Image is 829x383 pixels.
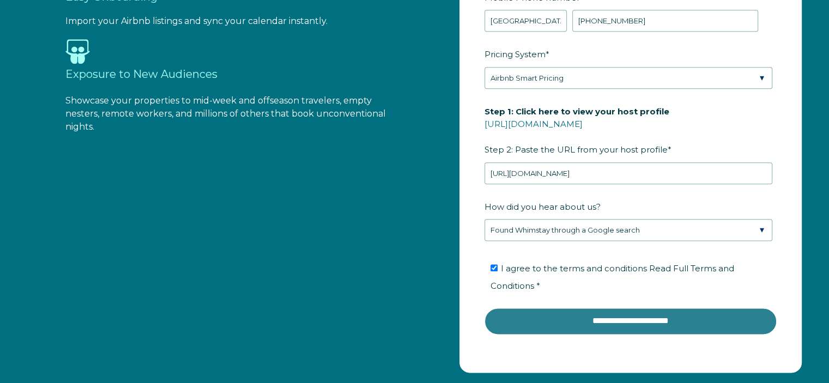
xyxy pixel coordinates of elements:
[65,68,217,81] span: Exposure to New Audiences
[485,103,669,158] span: Step 2: Paste the URL from your host profile
[485,103,669,120] span: Step 1: Click here to view your host profile
[485,46,546,63] span: Pricing System
[485,119,583,129] a: [URL][DOMAIN_NAME]
[491,263,734,291] span: I agree to the terms and conditions
[491,264,498,271] input: I agree to the terms and conditions Read Full Terms and Conditions *
[485,162,772,184] input: airbnb.com/users/show/12345
[65,95,386,132] span: Showcase your properties to mid-week and offseason travelers, empty nesters, remote workers, and ...
[485,198,601,215] span: How did you hear about us?
[65,16,328,26] span: Import your Airbnb listings and sync your calendar instantly.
